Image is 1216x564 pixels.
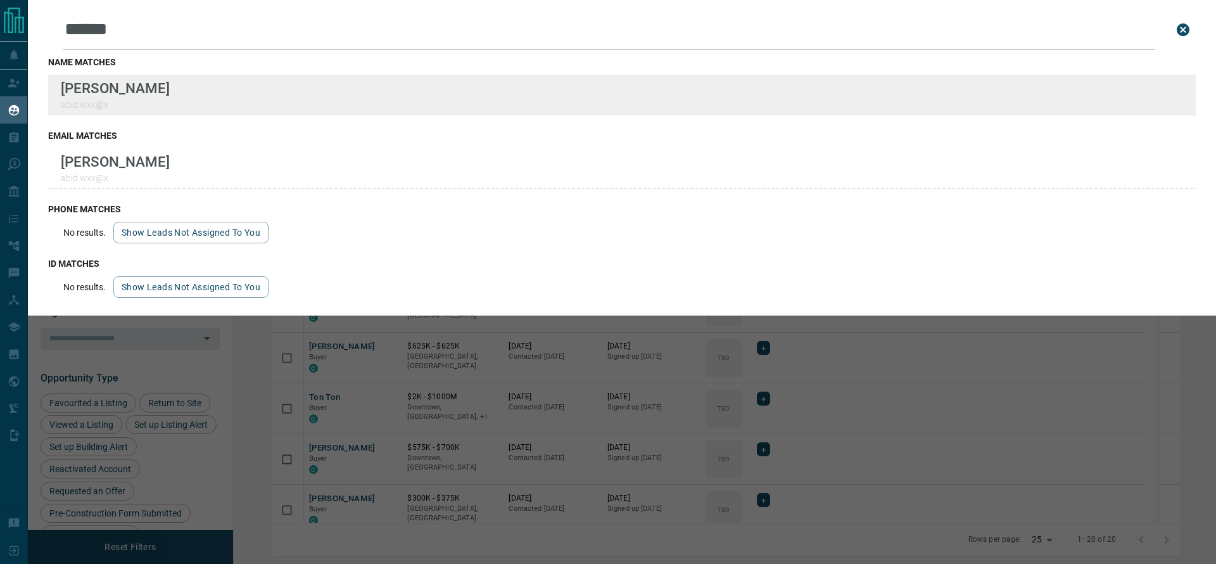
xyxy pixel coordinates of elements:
h3: phone matches [48,204,1196,214]
h3: name matches [48,57,1196,67]
h3: id matches [48,259,1196,269]
h3: email matches [48,131,1196,141]
p: abid.wxx@x [61,173,170,183]
p: abid.wxx@x [61,99,170,110]
p: No results. [63,228,106,238]
button: show leads not assigned to you [113,276,269,298]
button: show leads not assigned to you [113,222,269,243]
p: No results. [63,282,106,292]
p: [PERSON_NAME] [61,80,170,96]
button: close search bar [1170,17,1196,42]
p: [PERSON_NAME] [61,153,170,170]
